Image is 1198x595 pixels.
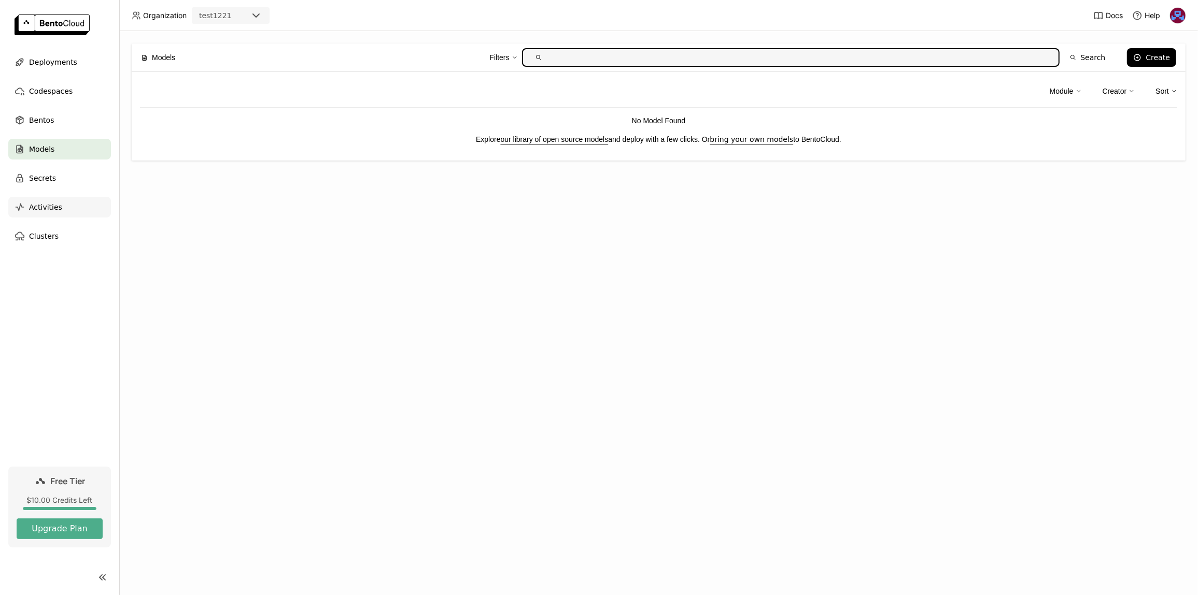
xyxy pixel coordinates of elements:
[29,143,54,155] span: Models
[140,115,1177,126] p: No Model Found
[1155,80,1177,102] div: Sort
[17,518,103,539] button: Upgrade Plan
[51,476,86,486] span: Free Tier
[140,134,1177,145] p: Explore and deploy with a few clicks. Or to BentoCloud.
[8,52,111,72] a: Deployments
[1155,85,1169,97] div: Sort
[1050,80,1082,102] div: Module
[152,52,175,63] span: Models
[29,230,59,242] span: Clusters
[1127,48,1176,67] button: Create
[1145,11,1160,20] span: Help
[8,226,111,246] a: Clusters
[1132,10,1160,21] div: Help
[8,81,111,101] a: Codespaces
[1050,85,1074,97] div: Module
[710,135,793,143] a: bring your own models
[15,14,90,35] img: logo
[143,11,187,20] span: Organization
[1103,85,1127,97] div: Creator
[489,52,509,63] div: Filters
[1064,48,1111,67] button: Search
[1106,11,1123,20] span: Docs
[489,47,517,68] div: Filters
[8,168,111,188] a: Secrets
[233,11,234,21] input: Selected test1221.
[29,56,77,68] span: Deployments
[29,114,54,126] span: Bentos
[501,135,609,143] a: our library of open source models
[1170,8,1186,23] img: sss ss
[1093,10,1123,21] a: Docs
[8,110,111,130] a: Bentos
[1146,53,1170,62] div: Create
[29,85,73,97] span: Codespaces
[8,467,111,547] a: Free Tier$10.00 Credits LeftUpgrade Plan
[29,172,56,184] span: Secrets
[17,496,103,505] div: $10.00 Credits Left
[8,139,111,159] a: Models
[1103,80,1135,102] div: Creator
[199,10,232,21] div: test1221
